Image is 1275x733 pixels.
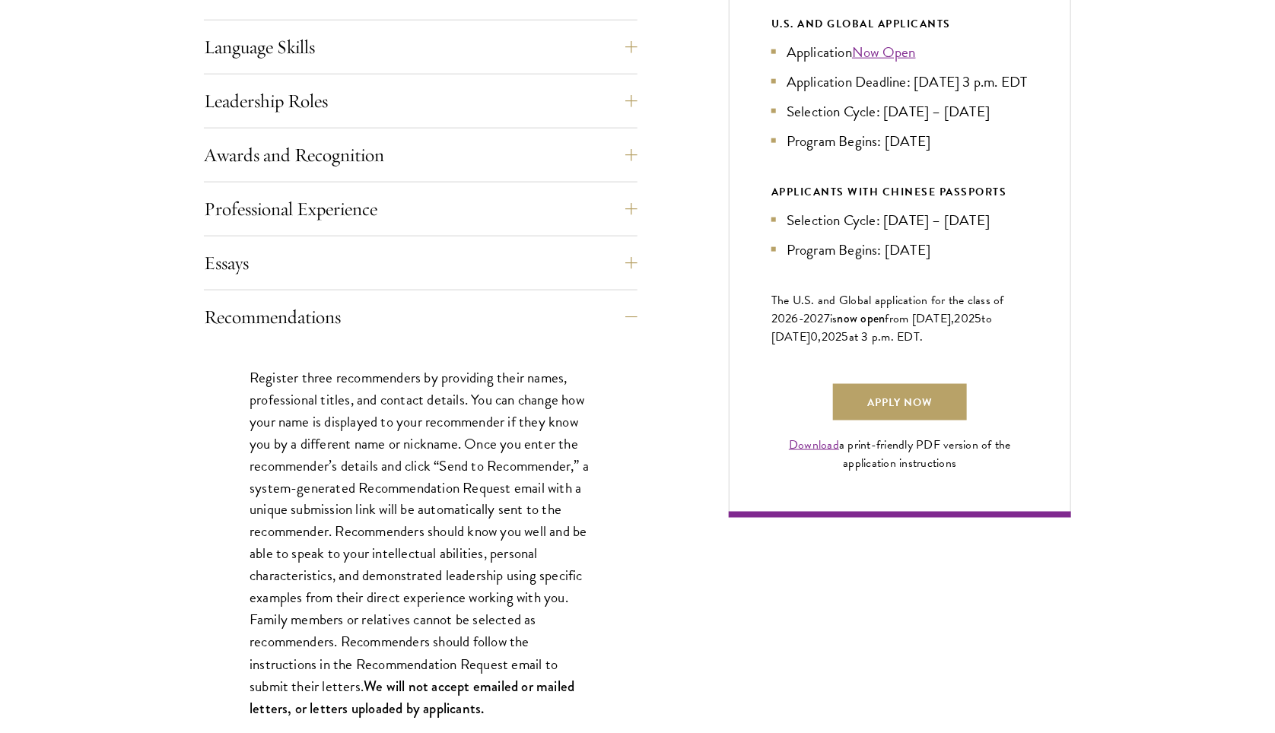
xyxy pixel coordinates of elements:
[886,309,955,328] span: from [DATE],
[852,41,916,63] a: Now Open
[771,182,1029,201] div: APPLICANTS WITH CHINESE PASSPORTS
[771,291,1004,328] span: The U.S. and Global application for the class of 202
[792,309,799,328] span: 6
[250,677,574,719] strong: We will not accept emailed or mailed letters, or letters uploaded by applicants.
[771,14,1029,33] div: U.S. and Global Applicants
[771,436,1029,472] div: a print-friendly PDF version of the application instructions
[833,384,967,420] a: Apply Now
[799,309,824,328] span: -202
[824,309,830,328] span: 7
[771,209,1029,231] li: Selection Cycle: [DATE] – [DATE]
[955,309,975,328] span: 202
[771,309,992,346] span: to [DATE]
[822,328,842,346] span: 202
[771,130,1029,152] li: Program Begins: [DATE]
[830,309,838,328] span: is
[204,299,637,335] button: Recommendations
[204,137,637,173] button: Awards and Recognition
[771,71,1029,93] li: Application Deadline: [DATE] 3 p.m. EDT
[811,328,819,346] span: 0
[975,309,982,328] span: 5
[204,29,637,65] button: Language Skills
[204,245,637,281] button: Essays
[819,328,822,346] span: ,
[771,41,1029,63] li: Application
[204,83,637,119] button: Leadership Roles
[250,366,592,720] p: Register three recommenders by providing their names, professional titles, and contact details. Y...
[204,191,637,227] button: Professional Experience
[789,436,839,454] a: Download
[771,239,1029,261] li: Program Begins: [DATE]
[771,100,1029,122] li: Selection Cycle: [DATE] – [DATE]
[849,328,924,346] span: at 3 p.m. EDT.
[842,328,849,346] span: 5
[838,309,886,327] span: now open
